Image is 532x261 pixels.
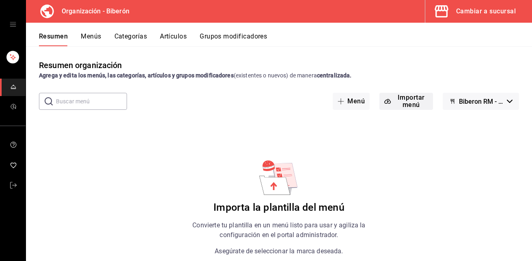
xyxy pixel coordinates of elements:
button: Importar menú [379,93,433,110]
button: Menú [333,93,370,110]
button: open drawer [10,21,16,28]
strong: centralizada. [317,72,352,79]
div: navigation tabs [39,32,532,46]
p: Convierte tu plantilla en un menú listo para usar y agiliza la configuración en el portal adminis... [177,220,381,240]
div: (existentes o nuevos) de manera [39,71,519,80]
button: Grupos modificadores [200,32,267,46]
div: Cambiar a sucursal [456,6,516,17]
div: Resumen organización [39,59,122,71]
input: Buscar menú [56,93,127,109]
strong: Agrega y edita los menús, las categorías, artículos y grupos modificadores [39,72,234,79]
button: Resumen [39,32,68,46]
button: Menús [81,32,101,46]
button: Artículos [160,32,187,46]
span: Biberon RM - Borrador [459,98,504,105]
p: Asegúrate de seleccionar la marca deseada. [215,246,343,256]
button: Biberon RM - Borrador [443,93,519,110]
h3: Organización - Biberón [55,6,129,16]
h6: Importa la plantilla del menú [213,201,344,214]
button: Categorías [114,32,147,46]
